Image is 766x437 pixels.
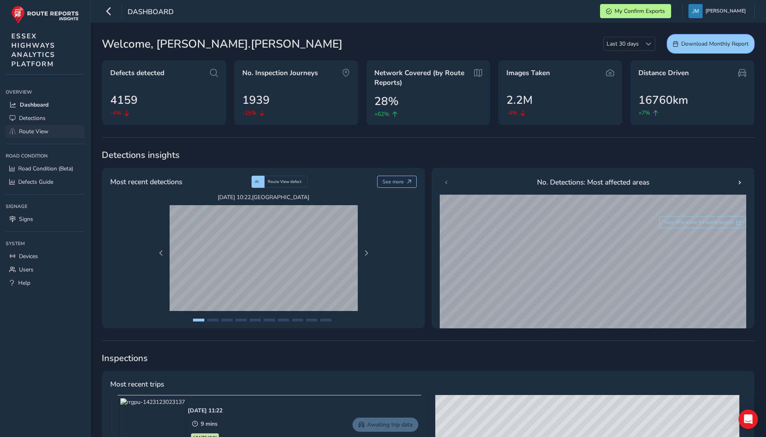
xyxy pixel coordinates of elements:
[688,4,703,18] img: diamond-layout
[506,92,533,109] span: 2.2M
[6,200,84,212] div: Signage
[659,216,747,228] button: See difference for same period
[11,6,79,24] img: rr logo
[6,150,84,162] div: Road Condition
[20,101,48,109] span: Dashboard
[739,410,758,429] div: Open Intercom Messenger
[110,109,121,117] span: -4%
[374,110,389,118] span: +62%
[255,179,259,185] span: AI
[268,179,302,185] span: Route View defect
[18,178,53,186] span: Defects Guide
[377,176,417,188] button: See more
[6,250,84,263] a: Devices
[188,407,222,414] div: [DATE] 11:22
[688,4,749,18] button: [PERSON_NAME]
[6,237,84,250] div: System
[506,68,550,78] span: Images Taken
[193,319,204,321] button: Page 1
[705,4,746,18] span: [PERSON_NAME]
[110,379,164,389] span: Most recent trips
[221,319,233,321] button: Page 3
[306,319,317,321] button: Page 9
[681,40,749,48] span: Download Monthly Report
[18,279,30,287] span: Help
[102,352,755,364] span: Inspections
[155,248,167,259] button: Previous Page
[19,114,46,122] span: Detections
[604,37,642,50] span: Last 30 days
[207,319,218,321] button: Page 2
[6,111,84,125] a: Detections
[264,319,275,321] button: Page 6
[6,162,84,175] a: Road Condition (Beta)
[102,36,342,53] span: Welcome, [PERSON_NAME].[PERSON_NAME]
[382,179,404,185] span: See more
[250,319,261,321] button: Page 5
[353,418,418,432] a: Awaiting trip data
[600,4,671,18] button: My Confirm Exports
[665,219,733,225] span: See difference for same period
[6,86,84,98] div: Overview
[6,175,84,189] a: Defects Guide
[6,276,84,290] a: Help
[374,93,399,110] span: 28%
[667,34,755,54] button: Download Monthly Report
[292,319,303,321] button: Page 8
[18,165,73,172] span: Road Condition (Beta)
[252,176,264,188] div: AI
[6,263,84,276] a: Users
[110,176,182,187] span: Most recent detections
[6,98,84,111] a: Dashboard
[638,109,650,117] span: +7%
[638,92,688,109] span: 16760km
[638,68,689,78] span: Distance Driven
[201,420,218,428] span: 9 mins
[320,319,332,321] button: Page 10
[19,215,33,223] span: Signs
[110,68,164,78] span: Defects detected
[102,149,755,161] span: Detections insights
[615,7,665,15] span: My Confirm Exports
[128,7,174,18] span: Dashboard
[19,266,34,273] span: Users
[110,92,138,109] span: 4159
[242,92,270,109] span: 1939
[19,252,38,260] span: Devices
[278,319,289,321] button: Page 7
[11,32,55,69] span: ESSEX HIGHWAYS ANALYTICS PLATFORM
[361,248,372,259] button: Next Page
[6,125,84,138] a: Route View
[19,128,48,135] span: Route View
[537,177,649,187] span: No. Detections: Most affected areas
[235,319,247,321] button: Page 4
[170,193,358,201] span: [DATE] 10:22 , [GEOGRAPHIC_DATA]
[506,109,517,117] span: -4%
[374,68,471,87] span: Network Covered (by Route Reports)
[6,212,84,226] a: Signs
[264,176,308,188] div: Route View defect
[242,68,318,78] span: No. Inspection Journeys
[242,109,256,117] span: -15%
